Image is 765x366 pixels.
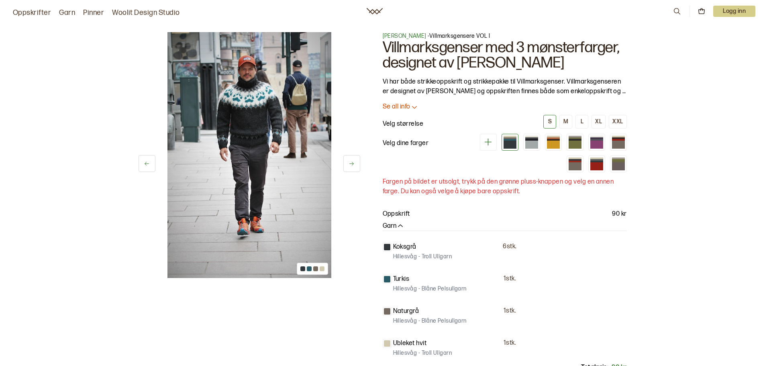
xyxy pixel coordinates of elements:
div: Koksgrå og Turkis (utsolgt) [502,134,518,151]
div: Melert Oransje (utsolgt) [545,134,562,151]
div: Brun (utsolgt) [610,155,627,172]
p: 1 stk. [504,307,516,315]
p: Velg dine farger [383,139,429,148]
p: Hillesvåg - Blåne Pelsullgarn [393,285,467,293]
a: [PERSON_NAME] [383,33,426,39]
div: Rosa (utsolgt) [588,134,605,151]
button: M [559,115,572,129]
button: S [543,115,556,129]
a: Pinner [83,7,104,18]
p: Vi har både strikkeoppskrift og strikkepakke til Villmarksgenser. Villmarksgenseren er designet a... [383,77,627,96]
div: XL [595,118,602,125]
div: XXL [612,118,623,125]
p: Hillesvåg - Troll Ullgarn [393,253,452,261]
button: User dropdown [713,6,755,17]
p: Koksgrå [393,242,416,252]
div: Naturgrå og Rød (utsolgt) [567,155,583,172]
button: Se all info [383,103,627,111]
div: Rustrød og Koksgrå (utsolgt) [588,155,605,172]
img: Bilde av oppskrift [167,32,331,278]
button: XL [592,115,606,129]
p: 6 stk. [503,243,516,251]
a: Woolit [367,8,383,14]
div: S [548,118,552,125]
p: Hillesvåg - Blåne Pelsullgarn [393,317,467,325]
div: Lime blåne (utsolgt) [567,134,583,151]
p: Turkis [393,274,410,284]
p: Ubleket hvit [393,339,427,348]
p: 1 stk. [504,339,516,348]
button: XXL [609,115,626,129]
p: 90 kr [612,209,626,219]
button: Garn [383,222,404,231]
button: L [575,115,588,129]
div: Naturgrå og Rustrød (utsolgt) [610,134,627,151]
p: Naturgrå [393,307,419,316]
p: Velg størrelse [383,119,424,129]
p: 1 stk. [504,275,516,283]
h1: Villmarksgenser med 3 mønsterfarger, designet av [PERSON_NAME] [383,40,627,71]
p: Fargen på bildet er utsolgt, trykk på den grønne pluss-knappen og velg en annen farge. Du kan ogs... [383,177,627,196]
a: Woolit Design Studio [112,7,180,18]
p: Hillesvåg - Troll Ullgarn [393,349,452,357]
a: Garn [59,7,75,18]
p: Oppskrift [383,209,410,219]
p: Se all info [383,103,410,111]
a: Oppskrifter [13,7,51,18]
div: L [581,118,583,125]
div: Isblå (utsolgt) [523,134,540,151]
p: Logg inn [713,6,755,17]
p: - Villmarksgensere VOL I [383,32,627,40]
div: M [563,118,568,125]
